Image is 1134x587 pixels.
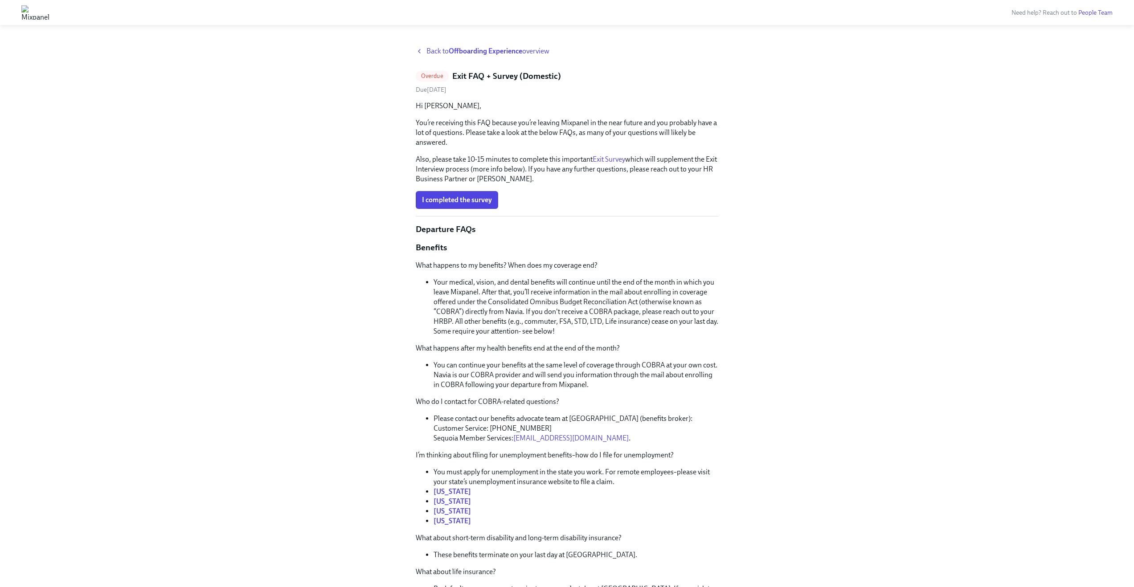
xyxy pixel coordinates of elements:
[422,196,492,204] span: I completed the survey
[416,224,719,235] p: Departure FAQs
[416,397,719,407] p: Who do I contact for COBRA-related questions?
[434,497,471,505] a: [US_STATE]
[434,277,719,336] li: Your medical, vision, and dental benefits will continue until the end of the month in which you l...
[416,450,719,460] p: I’m thinking about filing for unemployment benefits–how do I file for unemployment?
[1078,9,1113,16] a: People Team
[416,155,719,184] p: Also, please take 10-15 minutes to complete this important which will supplement the Exit Intervi...
[434,360,719,390] li: You can continue your benefits at the same level of coverage through COBRA at your own cost. Navi...
[416,118,719,147] p: You’re receiving this FAQ because you’re leaving Mixpanel in the near future and you probably hav...
[434,550,719,560] li: These benefits terminate on your last day at [GEOGRAPHIC_DATA].
[449,47,522,55] strong: Offboarding Experience
[416,46,719,56] a: Back toOffboarding Experienceoverview
[416,567,719,577] p: What about life insurance?
[416,101,719,111] p: Hi [PERSON_NAME],
[416,343,719,353] p: What happens after my health benefits end at the end of the month?
[416,261,719,270] p: What happens to my benefits? When does my coverage end?
[452,70,561,82] h5: Exit FAQ + Survey (Domestic)
[416,191,498,209] button: I completed the survey
[21,5,49,20] img: Mixpanel
[416,73,449,79] span: Overdue
[416,533,719,543] p: What about short-term disability and long-term disability insurance?
[416,86,446,94] span: Thursday, August 21st 2025, 12:00 pm
[1011,9,1113,16] span: Need help? Reach out to
[434,414,719,443] li: Please contact our benefits advocate team at [GEOGRAPHIC_DATA] (benefits broker): Customer Servic...
[434,487,471,496] a: [US_STATE]
[593,155,625,163] a: Exit Survey
[434,467,719,487] li: You must apply for unemployment in the state you work. For remote employees–please visit your sta...
[434,507,471,515] a: [US_STATE]
[434,517,471,525] a: [US_STATE]
[416,242,719,253] p: Benefits
[513,434,629,442] a: [EMAIL_ADDRESS][DOMAIN_NAME]
[426,46,549,56] span: Back to overview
